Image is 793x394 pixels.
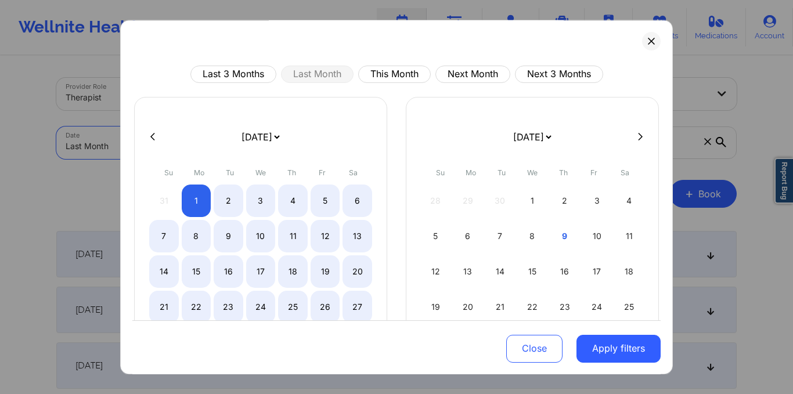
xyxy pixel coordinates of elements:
button: Next Month [435,66,510,83]
div: Mon Oct 06 2025 [453,220,483,252]
div: Mon Sep 01 2025 [182,185,211,217]
div: Tue Oct 21 2025 [485,291,515,323]
button: Next 3 Months [515,66,603,83]
abbr: Wednesday [255,168,266,177]
button: Close [506,334,563,362]
div: Sat Oct 25 2025 [614,291,644,323]
div: Sun Oct 12 2025 [421,255,450,288]
div: Tue Sep 09 2025 [214,220,243,252]
div: Wed Oct 01 2025 [518,185,547,217]
div: Sat Oct 18 2025 [614,255,644,288]
div: Fri Oct 10 2025 [582,220,612,252]
abbr: Wednesday [527,168,538,177]
div: Tue Oct 07 2025 [485,220,515,252]
div: Fri Oct 24 2025 [582,291,612,323]
abbr: Friday [590,168,597,177]
div: Wed Oct 08 2025 [518,220,547,252]
div: Thu Oct 02 2025 [550,185,579,217]
div: Wed Sep 17 2025 [246,255,276,288]
div: Wed Oct 15 2025 [518,255,547,288]
button: Last Month [281,66,354,83]
div: Fri Sep 19 2025 [311,255,340,288]
div: Wed Sep 10 2025 [246,220,276,252]
div: Thu Oct 23 2025 [550,291,579,323]
div: Sat Sep 27 2025 [343,291,372,323]
div: Mon Sep 08 2025 [182,220,211,252]
abbr: Monday [194,168,204,177]
abbr: Friday [319,168,326,177]
abbr: Thursday [559,168,568,177]
div: Sun Sep 07 2025 [149,220,179,252]
div: Mon Oct 13 2025 [453,255,483,288]
div: Mon Sep 15 2025 [182,255,211,288]
div: Sat Oct 11 2025 [614,220,644,252]
abbr: Saturday [349,168,358,177]
abbr: Tuesday [226,168,234,177]
div: Wed Oct 22 2025 [518,291,547,323]
abbr: Sunday [164,168,173,177]
div: Fri Sep 26 2025 [311,291,340,323]
abbr: Sunday [436,168,445,177]
div: Sun Oct 05 2025 [421,220,450,252]
div: Fri Sep 12 2025 [311,220,340,252]
div: Sat Sep 06 2025 [343,185,372,217]
abbr: Tuesday [498,168,506,177]
abbr: Monday [466,168,476,177]
div: Tue Sep 23 2025 [214,291,243,323]
div: Mon Sep 22 2025 [182,291,211,323]
button: Apply filters [576,334,661,362]
div: Fri Sep 05 2025 [311,185,340,217]
div: Fri Oct 03 2025 [582,185,612,217]
div: Wed Sep 24 2025 [246,291,276,323]
div: Mon Oct 20 2025 [453,291,483,323]
button: This Month [358,66,431,83]
div: Thu Oct 16 2025 [550,255,579,288]
abbr: Saturday [621,168,629,177]
div: Sat Oct 04 2025 [614,185,644,217]
div: Sun Sep 21 2025 [149,291,179,323]
div: Sun Oct 19 2025 [421,291,450,323]
div: Sat Sep 20 2025 [343,255,372,288]
button: Last 3 Months [190,66,276,83]
div: Tue Oct 14 2025 [485,255,515,288]
div: Thu Sep 25 2025 [278,291,308,323]
div: Fri Oct 17 2025 [582,255,612,288]
div: Thu Oct 09 2025 [550,220,579,252]
div: Wed Sep 03 2025 [246,185,276,217]
div: Sat Sep 13 2025 [343,220,372,252]
div: Thu Sep 11 2025 [278,220,308,252]
div: Thu Sep 04 2025 [278,185,308,217]
div: Thu Sep 18 2025 [278,255,308,288]
div: Sun Sep 14 2025 [149,255,179,288]
div: Tue Sep 02 2025 [214,185,243,217]
div: Tue Sep 16 2025 [214,255,243,288]
abbr: Thursday [287,168,296,177]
